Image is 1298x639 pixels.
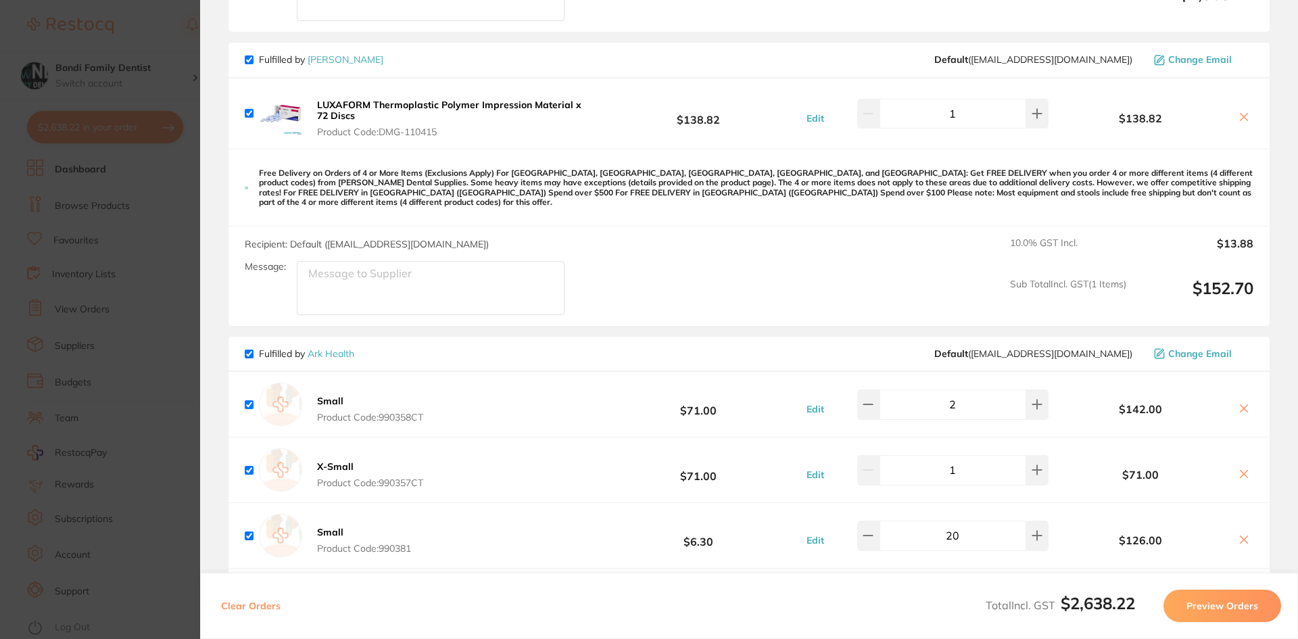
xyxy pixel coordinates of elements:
[217,590,285,622] button: Clear Orders
[317,412,423,423] span: Product Code: 990358CT
[598,392,799,417] b: $71.00
[245,238,489,250] span: Recipient: Default ( [EMAIL_ADDRESS][DOMAIN_NAME] )
[259,92,302,135] img: cm1vODhtag
[1163,590,1281,622] button: Preview Orders
[598,523,799,548] b: $6.30
[317,99,581,122] b: LUXAFORM Thermoplastic Polymer Impression Material x 72 Discs
[802,112,828,124] button: Edit
[259,348,354,359] p: Fulfilled by
[317,526,343,538] b: Small
[986,598,1135,612] span: Total Incl. GST
[259,514,302,557] img: empty.jpg
[1150,53,1253,66] button: Change Email
[259,54,383,65] p: Fulfilled by
[313,395,427,423] button: Small Product Code:990358CT
[1137,279,1253,316] output: $152.70
[313,526,415,554] button: Small Product Code:990381
[934,348,1132,359] span: cch@arkhealth.com.au
[1052,403,1229,415] b: $142.00
[1010,279,1126,316] span: Sub Total Incl. GST ( 1 Items)
[259,383,302,426] img: empty.jpg
[1137,237,1253,267] output: $13.88
[259,448,302,492] img: empty.jpg
[308,53,383,66] a: [PERSON_NAME]
[313,460,427,489] button: X-Small Product Code:990357CT
[317,126,594,137] span: Product Code: DMG-110415
[317,460,354,473] b: X-Small
[1052,112,1229,124] b: $138.82
[1168,348,1232,359] span: Change Email
[802,403,828,415] button: Edit
[308,348,354,360] a: Ark Health
[934,53,968,66] b: Default
[934,54,1132,65] span: save@adamdental.com.au
[598,101,799,126] b: $138.82
[1052,534,1229,546] b: $126.00
[1052,469,1229,481] b: $71.00
[317,395,343,407] b: Small
[934,348,968,360] b: Default
[802,469,828,481] button: Edit
[598,458,799,483] b: $71.00
[1010,237,1126,267] span: 10.0 % GST Incl.
[1168,54,1232,65] span: Change Email
[802,534,828,546] button: Edit
[245,261,286,273] label: Message:
[259,168,1253,208] p: Free Delivery on Orders of 4 or More Items (Exclusions Apply) For [GEOGRAPHIC_DATA], [GEOGRAPHIC_...
[1150,348,1253,360] button: Change Email
[317,477,423,488] span: Product Code: 990357CT
[313,99,598,138] button: LUXAFORM Thermoplastic Polymer Impression Material x 72 Discs Product Code:DMG-110415
[1061,593,1135,613] b: $2,638.22
[317,543,411,554] span: Product Code: 990381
